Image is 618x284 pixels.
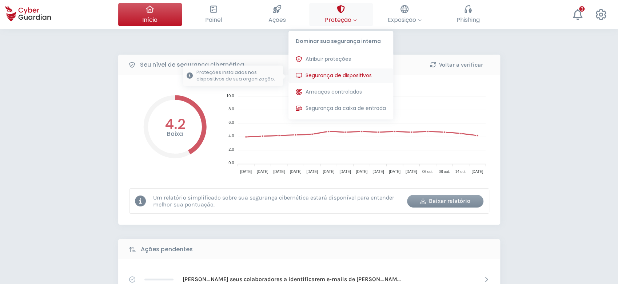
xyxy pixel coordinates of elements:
[288,101,393,116] button: Segurança da caixa de entrada
[306,72,372,79] span: Segurança de dispositivos
[373,3,436,26] button: Exposição
[142,15,158,24] span: Início
[306,88,362,96] span: Ameaças controladas
[141,245,193,254] b: Ações pendentes
[246,3,309,26] button: Ações
[140,60,244,69] b: Seu nível de segurança cibernética
[256,170,268,174] tspan: [DATE]
[183,275,401,283] p: [PERSON_NAME] seus colaboradores a identificarem e-mails de [PERSON_NAME]
[309,3,373,26] button: ProteçãoDominar sua segurança internaAtribuir proteçõesSegurança de dispositivosProteções instala...
[228,134,234,138] tspan: 4.0
[228,161,234,165] tspan: 0.0
[424,60,489,69] div: Voltar a verificar
[323,170,334,174] tspan: [DATE]
[240,170,252,174] tspan: [DATE]
[471,170,483,174] tspan: [DATE]
[422,170,433,174] tspan: 06 out.
[228,147,234,151] tspan: 2.0
[418,58,495,71] button: Voltar a verificar
[325,15,357,24] span: Proteção
[456,15,480,24] span: Phishing
[579,6,585,12] div: 3
[228,107,234,111] tspan: 8.0
[356,170,367,174] tspan: [DATE]
[388,15,422,24] span: Exposição
[436,3,500,26] button: Phishing
[389,170,400,174] tspan: [DATE]
[288,85,393,99] button: Ameaças controladas
[273,170,285,174] tspan: [DATE]
[118,3,182,26] button: Início
[205,15,222,24] span: Painel
[228,120,234,125] tspan: 6.0
[372,170,384,174] tspan: [DATE]
[226,94,234,98] tspan: 10.0
[455,170,466,174] tspan: 14 out.
[153,194,402,208] p: Um relatório simplificado sobre sua segurança cibernética estará disponível para entender melhor ...
[412,197,478,205] div: Baixar relatório
[182,3,246,26] button: Painel
[306,104,386,112] span: Segurança da caixa de entrada
[306,170,318,174] tspan: [DATE]
[306,55,351,63] span: Atribuir proteções
[288,31,393,48] p: Dominar sua segurança interna
[196,69,279,82] p: Proteções instaladas nos dispositivos de sua organização.
[288,52,393,67] button: Atribuir proteções
[288,68,393,83] button: Segurança de dispositivosProteções instaladas nos dispositivos de sua organização.
[407,195,483,208] button: Baixar relatório
[268,15,286,24] span: Ações
[439,170,450,174] tspan: 08 out.
[339,170,351,174] tspan: [DATE]
[290,170,301,174] tspan: [DATE]
[405,170,417,174] tspan: [DATE]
